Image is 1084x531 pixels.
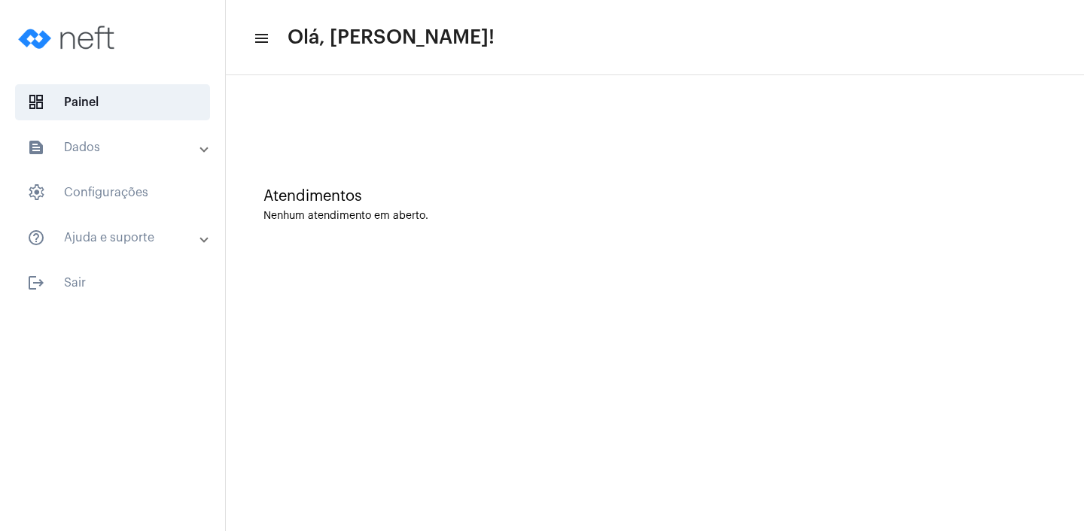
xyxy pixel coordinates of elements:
span: sidenav icon [27,184,45,202]
mat-icon: sidenav icon [253,29,268,47]
span: sidenav icon [27,93,45,111]
mat-panel-title: Dados [27,138,201,156]
span: Sair [15,265,210,301]
mat-icon: sidenav icon [27,229,45,247]
mat-expansion-panel-header: sidenav iconDados [9,129,225,165]
span: Configurações [15,174,210,211]
span: Olá, [PERSON_NAME]! [288,26,495,50]
mat-icon: sidenav icon [27,138,45,156]
mat-icon: sidenav icon [27,274,45,292]
div: Nenhum atendimento em aberto. [263,211,1046,222]
img: logo-neft-novo-2.png [12,8,125,68]
span: Painel [15,84,210,120]
mat-panel-title: Ajuda e suporte [27,229,201,247]
div: Atendimentos [263,188,1046,205]
mat-expansion-panel-header: sidenav iconAjuda e suporte [9,220,225,256]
